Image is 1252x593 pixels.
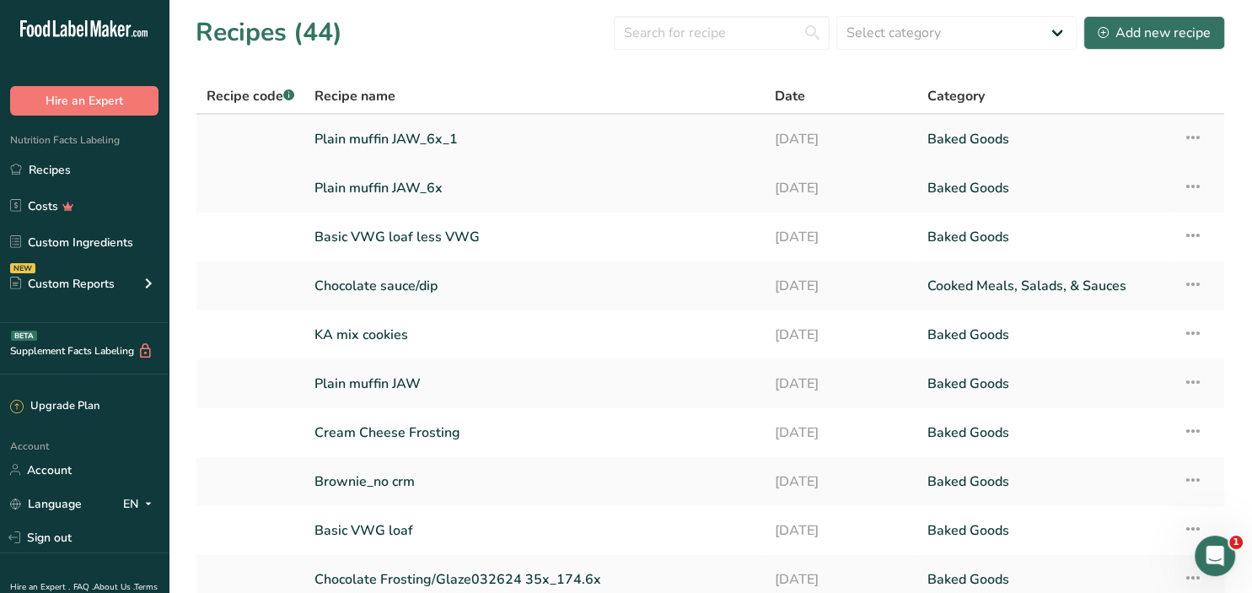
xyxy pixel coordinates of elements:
div: BETA [11,331,37,341]
a: [DATE] [774,121,907,157]
a: [DATE] [774,415,907,450]
a: [DATE] [774,464,907,499]
a: Baked Goods [927,464,1163,499]
a: Chocolate sauce/dip [314,268,754,304]
span: Category [927,86,985,106]
a: [DATE] [774,219,907,255]
div: Custom Reports [10,275,115,293]
a: Hire an Expert . [10,581,70,593]
a: Cooked Meals, Salads, & Sauces [927,268,1163,304]
a: Baked Goods [927,170,1163,206]
a: Plain muffin JAW_6x_1 [314,121,754,157]
span: Date [774,86,804,106]
a: Baked Goods [927,317,1163,353]
a: [DATE] [774,170,907,206]
a: Baked Goods [927,513,1163,548]
a: Basic VWG loaf [314,513,754,548]
span: Recipe code [207,87,294,105]
a: Baked Goods [927,415,1163,450]
a: Plain muffin JAW [314,366,754,402]
span: Recipe name [314,86,395,106]
a: [DATE] [774,268,907,304]
button: Add new recipe [1083,16,1225,50]
a: Plain muffin JAW_6x [314,170,754,206]
a: [DATE] [774,366,907,402]
a: Cream Cheese Frosting [314,415,754,450]
input: Search for recipe [614,16,830,50]
a: Baked Goods [927,121,1163,157]
div: EN [123,493,159,514]
a: KA mix cookies [314,317,754,353]
a: Language [10,489,82,519]
iframe: Intercom live chat [1195,536,1235,576]
a: Baked Goods [927,219,1163,255]
a: Basic VWG loaf less VWG [314,219,754,255]
h1: Recipes (44) [196,13,342,51]
a: FAQ . [73,581,94,593]
button: Hire an Expert [10,86,159,116]
a: Brownie_no crm [314,464,754,499]
a: About Us . [94,581,134,593]
div: Add new recipe [1098,23,1211,43]
a: [DATE] [774,317,907,353]
div: Upgrade Plan [10,398,99,415]
span: 1 [1229,536,1243,549]
a: [DATE] [774,513,907,548]
div: NEW [10,263,35,273]
a: Baked Goods [927,366,1163,402]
